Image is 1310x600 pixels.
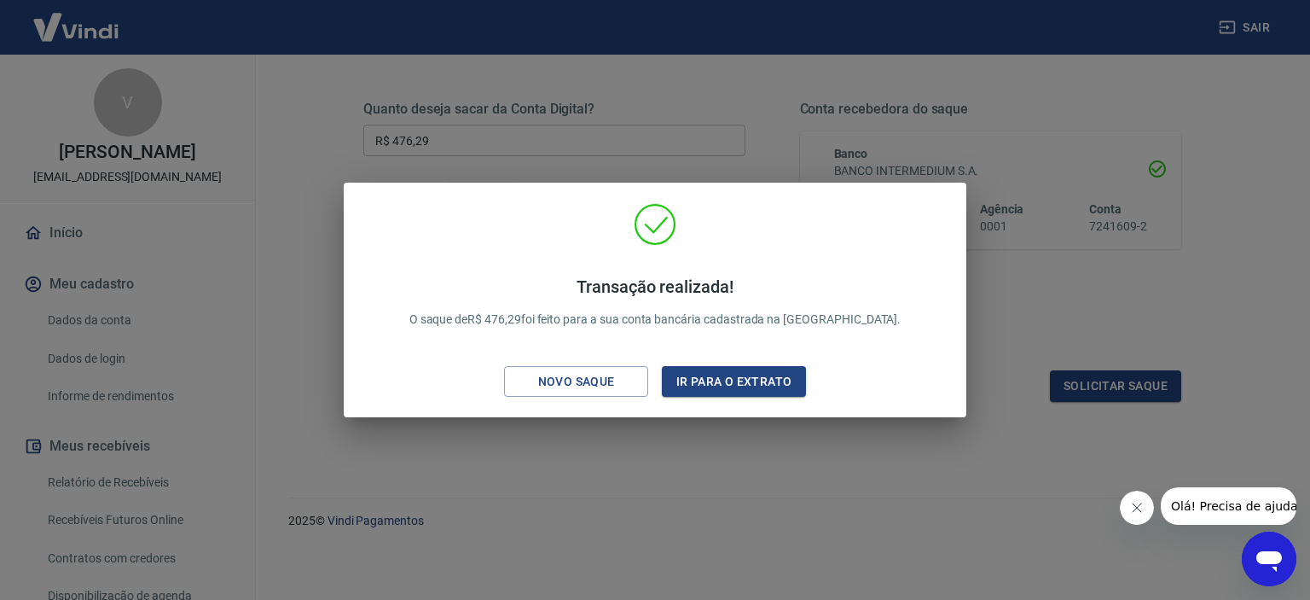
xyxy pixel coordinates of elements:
[1161,487,1296,525] iframe: Mensagem da empresa
[504,366,648,398] button: Novo saque
[10,12,143,26] span: Olá! Precisa de ajuda?
[409,277,901,329] p: O saque de R$ 476,29 foi feito para a sua conta bancária cadastrada na [GEOGRAPHIC_DATA].
[409,277,901,297] h4: Transação realizada!
[1120,491,1154,525] iframe: Fechar mensagem
[662,366,806,398] button: Ir para o extrato
[1242,532,1296,586] iframe: Botão para abrir a janela de mensagens
[518,371,635,393] div: Novo saque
